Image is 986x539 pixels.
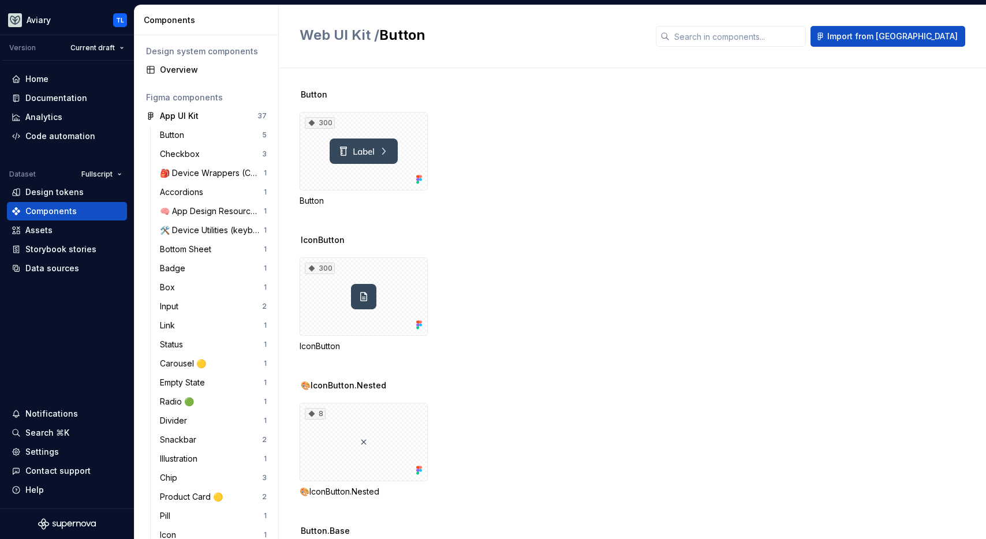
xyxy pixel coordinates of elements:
div: 1 [264,340,267,349]
a: Components [7,202,127,220]
div: Components [144,14,274,26]
a: Chip3 [155,469,271,487]
button: Contact support [7,462,127,480]
div: 1 [264,359,267,368]
div: Checkbox [160,148,204,160]
a: Carousel 🟡1 [155,354,271,373]
div: Components [25,205,77,217]
div: Product Card 🟡 [160,491,227,503]
div: 37 [257,111,267,121]
div: Link [160,320,180,331]
button: Search ⌘K [7,424,127,442]
div: Overview [160,64,267,76]
a: Storybook stories [7,240,127,259]
span: Web UI Kit / [300,27,379,43]
div: Design system components [146,46,267,57]
div: Accordions [160,186,208,198]
div: Box [160,282,180,293]
div: IconButton [300,340,428,352]
a: Design tokens [7,183,127,201]
span: Current draft [70,43,115,53]
div: 5 [262,130,267,140]
div: 1 [264,245,267,254]
div: 1 [264,416,267,425]
div: Design tokens [25,186,84,198]
a: Analytics [7,108,127,126]
a: Data sources [7,259,127,278]
span: IconButton [301,234,345,246]
button: Fullscript [76,166,127,182]
a: Overview [141,61,271,79]
div: Button [300,195,428,207]
span: Button.Base [301,525,350,537]
a: Settings [7,443,127,461]
a: Box1 [155,278,271,297]
div: Assets [25,224,53,236]
a: Input2 [155,297,271,316]
svg: Supernova Logo [38,518,96,530]
span: Fullscript [81,170,113,179]
div: 300Button [300,112,428,207]
span: Button [301,89,327,100]
div: Snackbar [160,434,201,446]
a: Home [7,70,127,88]
div: Chip [160,472,182,484]
div: Contact support [25,465,91,477]
div: Empty State [160,377,210,388]
div: Input [160,301,183,312]
button: Import from [GEOGRAPHIC_DATA] [811,26,965,47]
button: Notifications [7,405,127,423]
div: Code automation [25,130,95,142]
div: Settings [25,446,59,458]
div: Search ⌘K [25,427,69,439]
div: 2 [262,492,267,501]
div: 2 [262,302,267,311]
a: Divider1 [155,411,271,430]
div: Home [25,73,48,85]
button: Current draft [65,40,129,56]
div: 2 [262,435,267,444]
a: Illustration1 [155,450,271,468]
div: Divider [160,415,192,426]
a: 🛠️ Device Utilities (keyboards etc)1 [155,221,271,239]
div: 🧠 App Design Resources [160,205,264,217]
a: Assets [7,221,127,239]
a: Product Card 🟡2 [155,488,271,506]
a: Status1 [155,335,271,354]
div: Button [160,129,189,141]
div: Storybook stories [25,244,96,255]
a: Checkbox3 [155,145,271,163]
div: 🎨IconButton.Nested [300,486,428,497]
a: Button5 [155,126,271,144]
button: Help [7,481,127,499]
div: 1 [264,511,267,521]
a: Documentation [7,89,127,107]
div: Pill [160,510,175,522]
a: Code automation [7,127,127,145]
div: Aviary [27,14,51,26]
span: Import from [GEOGRAPHIC_DATA] [827,31,958,42]
img: 256e2c79-9abd-4d59-8978-03feab5a3943.png [8,13,22,27]
a: Radio 🟢1 [155,392,271,411]
div: 300 [305,263,335,274]
a: Link1 [155,316,271,335]
div: 1 [264,207,267,216]
div: TL [116,16,124,25]
div: Badge [160,263,190,274]
div: 1 [264,264,267,273]
div: Figma components [146,92,267,103]
div: 8 [305,408,326,420]
a: Empty State1 [155,373,271,392]
div: 1 [264,454,267,463]
div: Version [9,43,36,53]
div: 1 [264,283,267,292]
div: Illustration [160,453,202,465]
div: 3 [262,149,267,159]
a: Bottom Sheet1 [155,240,271,259]
div: 300 [305,117,335,129]
a: 🧠 App Design Resources1 [155,202,271,220]
a: App UI Kit37 [141,107,271,125]
div: 🎒 Device Wrappers (Columns) [160,167,264,179]
div: Help [25,484,44,496]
